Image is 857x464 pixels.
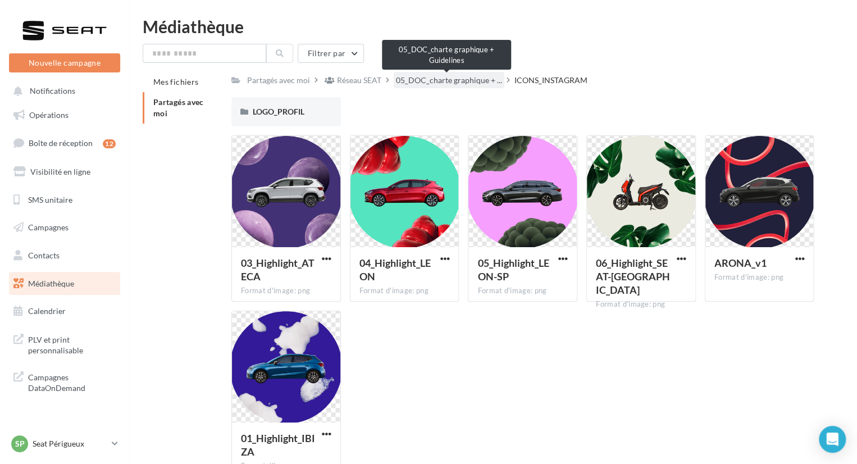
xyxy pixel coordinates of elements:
span: Contacts [28,251,60,260]
span: Opérations [29,110,69,120]
a: Campagnes DataOnDemand [7,365,122,398]
a: SMS unitaire [7,188,122,212]
a: Contacts [7,244,122,267]
button: Filtrer par [298,44,364,63]
a: Campagnes [7,216,122,239]
div: 05_DOC_charte graphique + Guidelines [382,40,511,70]
div: Médiathèque [143,18,844,35]
div: Réseau SEAT [337,75,381,86]
span: 03_Highlight_ATECA [241,257,314,283]
span: ARONA_v1 [714,257,767,269]
span: PLV et print personnalisable [28,332,116,356]
a: Calendrier [7,299,122,323]
a: Boîte de réception12 [7,131,122,155]
div: Partagés avec moi [247,75,310,86]
span: Mes fichiers [153,77,198,87]
span: Calendrier [28,306,66,316]
div: Format d'image: png [714,272,805,283]
button: Nouvelle campagne [9,53,120,72]
p: Seat Périgueux [33,438,107,449]
div: Open Intercom Messenger [819,426,846,453]
div: Format d'image: png [359,286,450,296]
a: Visibilité en ligne [7,160,122,184]
a: Opérations [7,103,122,127]
span: Médiathèque [28,279,74,288]
a: SP Seat Périgueux [9,433,120,454]
span: Boîte de réception [29,138,93,148]
div: Format d'image: png [241,286,331,296]
span: LOGO_PROFIL [253,107,304,116]
span: 06_Highlight_SEAT-MO [596,257,670,296]
div: 12 [103,139,116,148]
div: Format d'image: png [596,299,686,310]
span: SMS unitaire [28,194,72,204]
span: 05_DOC_charte graphique + ... [396,75,502,86]
span: Campagnes [28,222,69,232]
span: 01_Highlight_IBIZA [241,432,315,458]
span: Partagés avec moi [153,97,204,118]
div: Format d'image: png [477,286,568,296]
span: 05_Highlight_LEON-SP [477,257,549,283]
span: 04_Highlight_LEON [359,257,431,283]
a: Médiathèque [7,272,122,295]
span: Notifications [30,87,75,96]
span: Visibilité en ligne [30,167,90,176]
div: ICONS_INSTAGRAM [514,75,587,86]
span: SP [15,438,25,449]
a: PLV et print personnalisable [7,327,122,361]
span: Campagnes DataOnDemand [28,370,116,394]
